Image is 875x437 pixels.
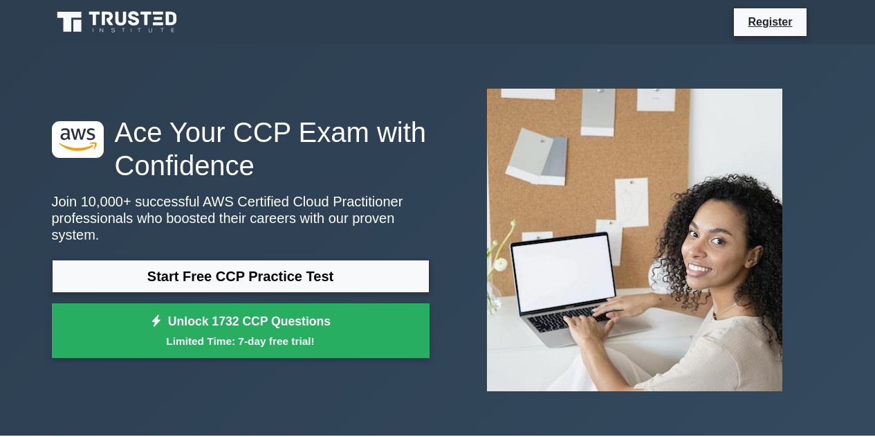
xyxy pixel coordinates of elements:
small: Limited Time: 7-day free trial! [69,333,412,349]
a: Start Free CCP Practice Test [52,260,430,293]
h1: Ace Your CCP Exam with Confidence [52,116,430,182]
a: Register [739,13,800,30]
p: Join 10,000+ successful AWS Certified Cloud Practitioner professionals who boosted their careers ... [52,193,430,243]
a: Unlock 1732 CCP QuestionsLimited Time: 7-day free trial! [52,303,430,359]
